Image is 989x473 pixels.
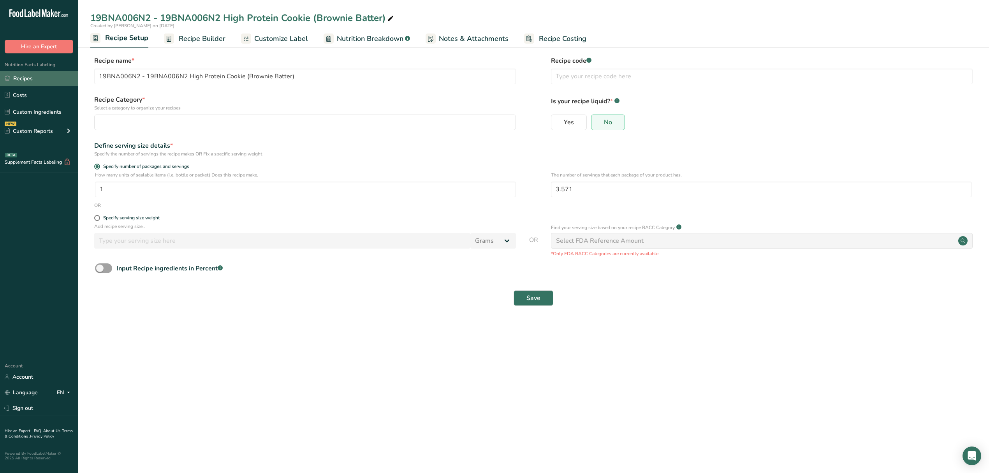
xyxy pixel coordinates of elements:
p: Find your serving size based on your recipe RACC Category [551,224,675,231]
input: Type your recipe name here [94,69,516,84]
p: How many units of sealable items (i.e. bottle or packet) Does this recipe make. [95,171,516,178]
p: *Only FDA RACC Categories are currently available [551,250,973,257]
a: Hire an Expert . [5,428,32,434]
div: NEW [5,122,16,126]
p: Is your recipe liquid? [551,95,973,106]
div: Input Recipe ingredients in Percent [116,264,223,273]
div: Specify the number of servings the recipe makes OR Fix a specific serving weight [94,150,516,157]
span: OR [529,235,538,257]
label: Recipe code [551,56,973,65]
p: Select a category to organize your recipes [94,104,516,111]
div: Select FDA Reference Amount [556,236,644,245]
a: Notes & Attachments [426,30,509,48]
span: Specify number of packages and servings [100,164,189,169]
label: Recipe Category [94,95,516,111]
span: Created by [PERSON_NAME] on [DATE] [90,23,174,29]
p: Add recipe serving size.. [94,223,516,230]
a: Language [5,386,38,399]
div: Open Intercom Messenger [963,447,981,465]
a: Nutrition Breakdown [324,30,410,48]
span: Recipe Setup [105,33,148,43]
div: BETA [5,153,17,157]
a: Recipe Costing [524,30,586,48]
span: Recipe Builder [179,34,225,44]
span: Yes [564,118,574,126]
span: Recipe Costing [539,34,586,44]
div: OR [94,202,101,209]
span: Nutrition Breakdown [337,34,403,44]
label: Recipe name [94,56,516,65]
input: Type your serving size here [94,233,470,249]
p: The number of servings that each package of your product has. [551,171,972,178]
div: Powered By FoodLabelMaker © 2025 All Rights Reserved [5,451,73,461]
span: Customize Label [254,34,308,44]
a: Terms & Conditions . [5,428,73,439]
span: Save [526,293,540,303]
div: 19BNA006N2 - 19BNA006N2 High Protein Cookie (Brownie Batter) [90,11,395,25]
span: Notes & Attachments [439,34,509,44]
div: Custom Reports [5,127,53,135]
a: Privacy Policy [30,434,54,439]
span: No [604,118,612,126]
button: Hire an Expert [5,40,73,53]
a: Recipe Setup [90,29,148,48]
div: Specify serving size weight [103,215,160,221]
div: Define serving size details [94,141,516,150]
a: FAQ . [34,428,43,434]
button: Save [514,290,553,306]
div: EN [57,388,73,397]
a: Recipe Builder [164,30,225,48]
a: About Us . [43,428,62,434]
a: Customize Label [241,30,308,48]
input: Type your recipe code here [551,69,973,84]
